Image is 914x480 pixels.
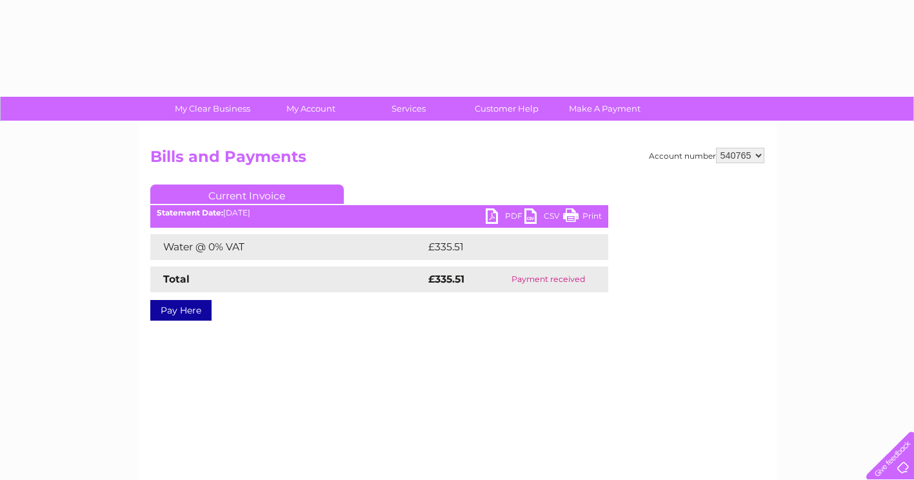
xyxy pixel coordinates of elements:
[150,300,212,321] a: Pay Here
[150,234,425,260] td: Water @ 0% VAT
[524,208,563,227] a: CSV
[157,208,223,217] b: Statement Date:
[163,273,190,285] strong: Total
[355,97,462,121] a: Services
[425,234,584,260] td: £335.51
[563,208,602,227] a: Print
[551,97,658,121] a: Make A Payment
[453,97,560,121] a: Customer Help
[150,148,764,172] h2: Bills and Payments
[428,273,464,285] strong: £335.51
[649,148,764,163] div: Account number
[488,266,608,292] td: Payment received
[257,97,364,121] a: My Account
[486,208,524,227] a: PDF
[159,97,266,121] a: My Clear Business
[150,208,608,217] div: [DATE]
[150,185,344,204] a: Current Invoice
